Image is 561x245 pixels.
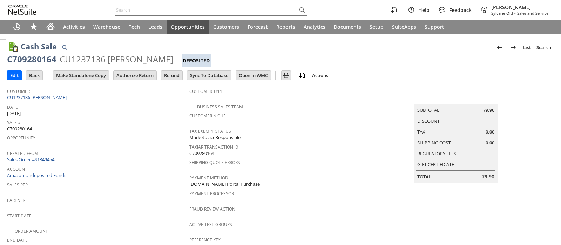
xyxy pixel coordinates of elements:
[197,104,243,110] a: Business Sales Team
[7,237,28,243] a: End Date
[7,182,28,188] a: Sales Rep
[124,20,144,34] a: Tech
[491,4,548,11] span: [PERSON_NAME]
[417,161,454,168] a: Gift Certificate
[243,20,272,34] a: Forecast
[309,72,331,79] a: Actions
[7,125,32,132] span: C709280164
[495,43,503,52] img: Previous
[334,23,361,30] span: Documents
[93,23,120,30] span: Warehouse
[114,71,156,80] input: Authorize Return
[417,129,425,135] a: Tax
[414,93,498,104] caption: Summary
[7,54,56,65] div: C709280164
[189,128,231,134] a: Tax Exempt Status
[248,23,268,30] span: Forecast
[189,191,234,197] a: Payment Processor
[7,197,25,203] a: Partner
[7,150,38,156] a: Created From
[42,20,59,34] a: Home
[417,107,439,113] a: Subtotal
[167,20,209,34] a: Opportunities
[7,156,56,163] a: Sales Order #S1349454
[420,20,448,34] a: Support
[299,20,330,34] a: Analytics
[189,222,232,227] a: Active Test Groups
[330,20,365,34] a: Documents
[491,11,513,16] span: Sylvane Old
[486,139,494,146] span: 0.00
[148,23,162,30] span: Leads
[482,173,494,180] span: 79.90
[89,20,124,34] a: Warehouse
[7,71,21,80] input: Edit
[13,22,21,31] svg: Recent Records
[189,150,214,157] span: C709280164
[7,135,35,141] a: Opportunity
[189,113,226,119] a: Customer Niche
[209,20,243,34] a: Customers
[189,144,238,150] a: TaxJar Transaction ID
[8,5,36,15] svg: logo
[189,175,228,181] a: Payment Method
[514,11,516,16] span: -
[236,71,271,80] input: Open In WMC
[298,6,306,14] svg: Search
[7,120,21,125] a: Sale #
[8,20,25,34] a: Recent Records
[276,23,295,30] span: Reports
[7,94,68,101] a: CU1237136 [PERSON_NAME]
[298,71,306,80] img: add-record.svg
[534,42,554,53] a: Search
[417,118,440,124] a: Discount
[7,213,32,219] a: Start Date
[417,139,451,146] a: Shipping Cost
[189,88,223,94] a: Customer Type
[15,228,48,234] a: Order Amount
[161,71,182,80] input: Refund
[21,41,57,52] h1: Cash Sale
[53,71,109,80] input: Make Standalone Copy
[282,71,290,80] img: Print
[520,42,534,53] a: List
[7,166,27,172] a: Account
[370,23,384,30] span: Setup
[171,23,205,30] span: Opportunities
[365,20,388,34] a: Setup
[60,43,69,52] img: Quick Find
[60,54,173,65] div: CU1237136 [PERSON_NAME]
[46,22,55,31] svg: Home
[25,20,42,34] div: Shortcuts
[272,20,299,34] a: Reports
[189,237,221,243] a: Reference Key
[182,54,211,67] div: Deposited
[304,23,325,30] span: Analytics
[63,23,85,30] span: Activities
[144,20,167,34] a: Leads
[115,6,298,14] input: Search
[392,23,416,30] span: SuiteApps
[486,129,494,135] span: 0.00
[425,23,444,30] span: Support
[59,20,89,34] a: Activities
[517,11,548,16] span: Sales and Service
[29,22,38,31] svg: Shortcuts
[189,134,241,141] span: MarketplaceResponsible
[26,71,42,80] input: Back
[388,20,420,34] a: SuiteApps
[7,104,18,110] a: Date
[417,173,431,180] a: Total
[7,172,66,178] a: Amazon Undeposited Funds
[417,150,456,157] a: Regulatory Fees
[7,110,21,117] span: [DATE]
[509,43,518,52] img: Next
[213,23,239,30] span: Customers
[7,88,30,94] a: Customer
[282,71,291,80] input: Print
[189,206,235,212] a: Fraud Review Action
[449,7,472,13] span: Feedback
[129,23,140,30] span: Tech
[189,159,240,165] a: Shipping Quote Errors
[483,107,494,114] span: 79.90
